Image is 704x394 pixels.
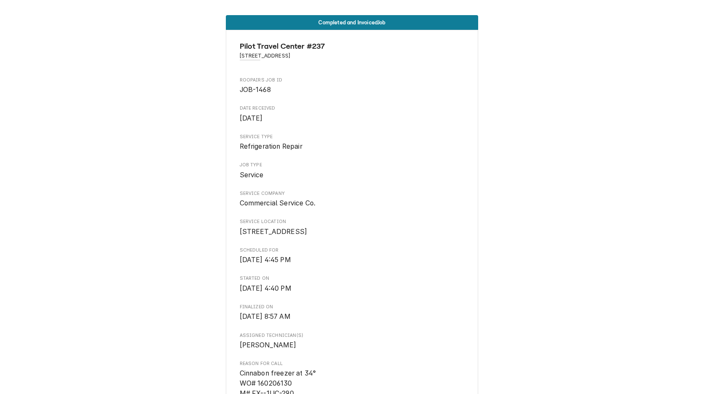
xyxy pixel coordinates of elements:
[240,113,465,123] span: Date Received
[240,105,465,112] span: Date Received
[240,171,264,179] span: Service
[240,199,316,207] span: Commercial Service Co.
[240,227,465,237] span: Service Location
[240,275,465,293] div: Started On
[240,105,465,123] div: Date Received
[240,313,291,320] span: [DATE] 8:57 AM
[240,162,465,180] div: Job Type
[240,134,465,140] span: Service Type
[240,284,291,292] span: [DATE] 4:40 PM
[240,190,465,208] div: Service Company
[240,340,465,350] span: Assigned Technician(s)
[240,312,465,322] span: Finalized On
[240,86,271,94] span: JOB-1468
[240,114,263,122] span: [DATE]
[240,170,465,180] span: Job Type
[240,41,465,52] span: Name
[226,15,478,30] div: Status
[318,20,385,25] span: Completed and Invoiced Job
[240,134,465,152] div: Service Type
[240,247,465,254] span: Scheduled For
[240,142,302,150] span: Refrigeration Repair
[240,360,465,367] span: Reason For Call
[240,198,465,208] span: Service Company
[240,255,465,265] span: Scheduled For
[240,41,465,66] div: Client Information
[240,247,465,265] div: Scheduled For
[240,284,465,294] span: Started On
[240,77,465,95] div: Roopairs Job ID
[240,218,465,236] div: Service Location
[240,304,465,322] div: Finalized On
[240,52,465,60] span: Address
[240,142,465,152] span: Service Type
[240,332,465,339] span: Assigned Technician(s)
[240,275,465,282] span: Started On
[240,332,465,350] div: Assigned Technician(s)
[240,256,291,264] span: [DATE] 4:45 PM
[240,341,296,349] span: [PERSON_NAME]
[240,162,465,168] span: Job Type
[240,190,465,197] span: Service Company
[240,218,465,225] span: Service Location
[240,304,465,310] span: Finalized On
[240,228,307,236] span: [STREET_ADDRESS]
[240,85,465,95] span: Roopairs Job ID
[240,77,465,84] span: Roopairs Job ID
